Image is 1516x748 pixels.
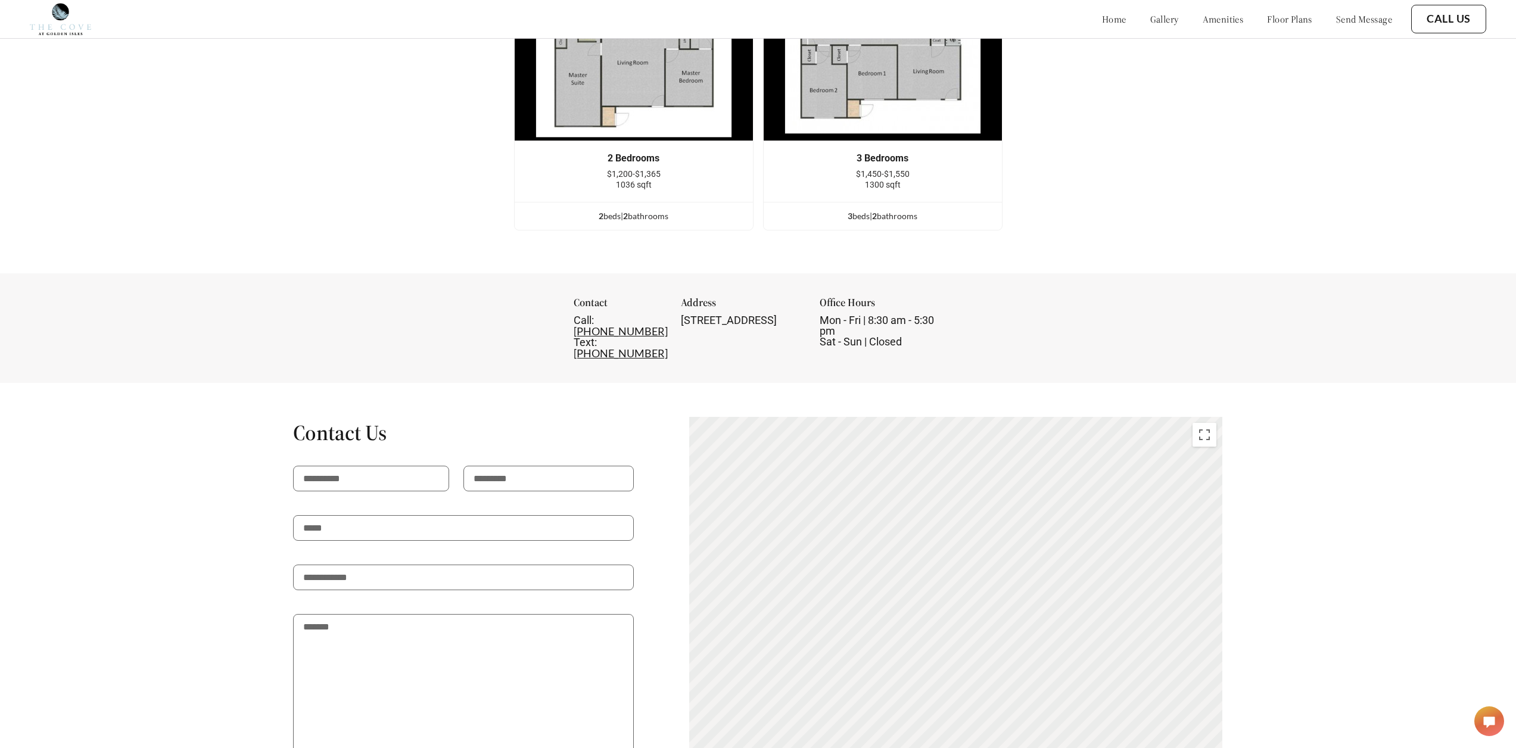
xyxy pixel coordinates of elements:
span: 2 [599,211,603,221]
span: 3 [848,211,852,221]
span: 2 [623,211,628,221]
div: bed s | bathroom s [764,210,1002,223]
span: $1,450-$1,550 [856,169,910,179]
a: floor plans [1267,13,1312,25]
a: gallery [1150,13,1179,25]
div: Mon - Fri | 8:30 am - 5:30 pm [820,315,943,347]
div: Contact [574,297,666,315]
a: home [1102,13,1126,25]
div: Office Hours [820,297,943,315]
div: bed s | bathroom s [515,210,753,223]
a: amenities [1203,13,1244,25]
div: [STREET_ADDRESS] [681,315,804,326]
img: cove_at_golden_isles_logo.png [30,3,91,35]
a: send message [1336,13,1392,25]
h1: Contact Us [293,419,634,446]
span: 1036 sqft [616,180,652,189]
span: $1,200-$1,365 [607,169,661,179]
span: 2 [872,211,877,221]
button: Call Us [1411,5,1486,33]
div: Address [681,297,804,315]
button: Toggle fullscreen view [1193,423,1216,447]
span: Sat - Sun | Closed [820,335,902,348]
a: Call Us [1427,13,1471,26]
a: [PHONE_NUMBER] [574,325,668,338]
span: 1300 sqft [865,180,901,189]
div: 2 Bedrooms [533,153,735,164]
span: Text: [574,336,597,348]
div: 3 Bedrooms [782,153,984,164]
a: [PHONE_NUMBER] [574,347,668,360]
span: Call: [574,314,594,326]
